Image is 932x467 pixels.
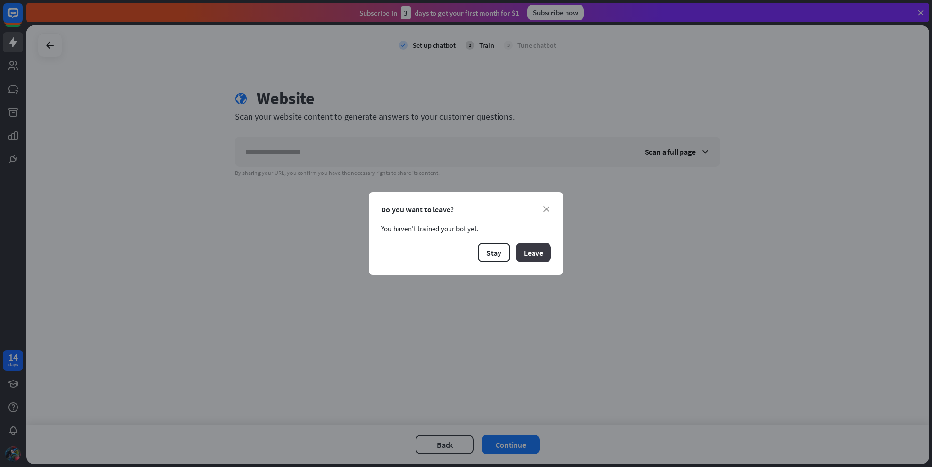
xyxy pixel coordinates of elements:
[381,224,551,233] div: You haven’t trained your bot yet.
[543,206,549,212] i: close
[8,4,37,33] button: Open LiveChat chat widget
[478,243,510,262] button: Stay
[516,243,551,262] button: Leave
[381,205,551,214] div: Do you want to leave?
